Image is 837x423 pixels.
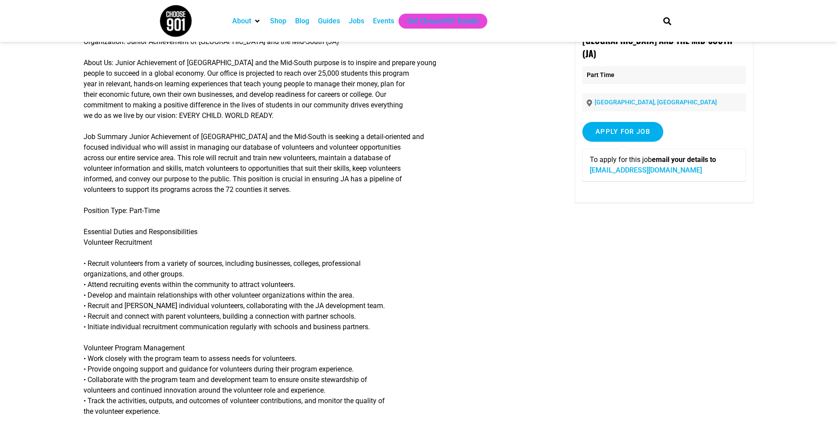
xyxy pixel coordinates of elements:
p: About Us: Junior Achievement of [GEOGRAPHIC_DATA] and the Mid-South purpose is to inspire and pre... [84,58,541,121]
nav: Main nav [228,14,648,29]
a: Jobs [349,16,364,26]
p: Volunteer Program Management • Work closely with the program team to assess needs for volunteers.... [84,343,541,417]
a: Get Choose901 Emails [407,16,479,26]
p: Part Time [582,66,746,84]
p: To apply for this job [590,154,738,176]
strong: email your details to [652,155,716,164]
p: Job Summary Junior Achievement of [GEOGRAPHIC_DATA] and the Mid-South is seeking a detail-oriente... [84,132,541,195]
p: Essential Duties and Responsibilities Volunteer Recruitment [84,227,541,248]
div: About [228,14,266,29]
input: Apply for job [582,122,663,142]
p: • Recruit volunteers from a variety of sources, including businesses, colleges, professional orga... [84,258,541,332]
a: Events [373,16,394,26]
a: About [232,16,251,26]
a: Blog [295,16,309,26]
p: Organization: Junior Achievement of [GEOGRAPHIC_DATA] and the Mid-South (JA) [84,37,541,47]
a: [EMAIL_ADDRESS][DOMAIN_NAME] [590,166,702,174]
a: Shop [270,16,286,26]
a: Guides [318,16,340,26]
p: Position Type: Part-Time [84,206,541,216]
div: Search [660,14,674,28]
a: [GEOGRAPHIC_DATA], [GEOGRAPHIC_DATA] [595,99,717,106]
